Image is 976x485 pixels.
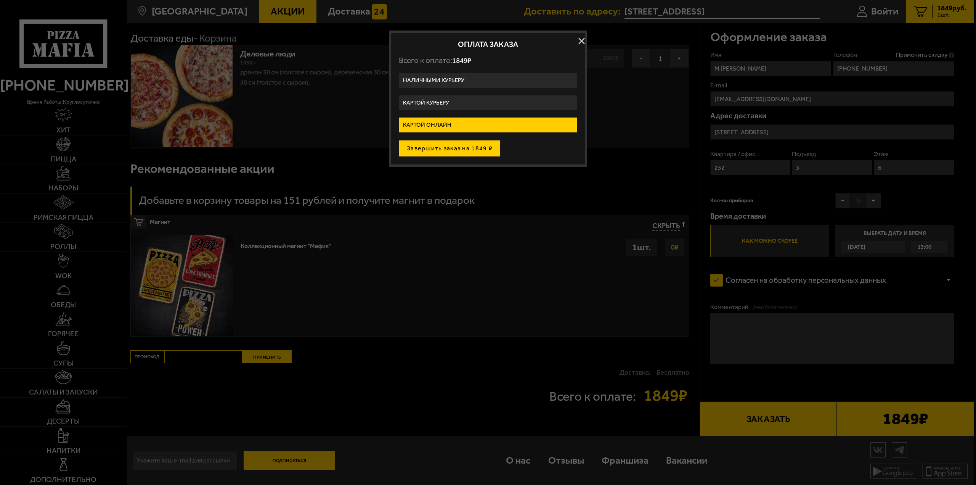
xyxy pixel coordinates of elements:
label: Картой курьеру [399,95,577,110]
label: Картой онлайн [399,118,577,132]
span: 1849 ₽ [452,56,471,65]
button: Завершить заказ на 1849 ₽ [399,140,501,157]
p: Всего к оплате: [399,56,577,65]
h2: Оплата заказа [399,40,577,48]
label: Наличными курьеру [399,73,577,88]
